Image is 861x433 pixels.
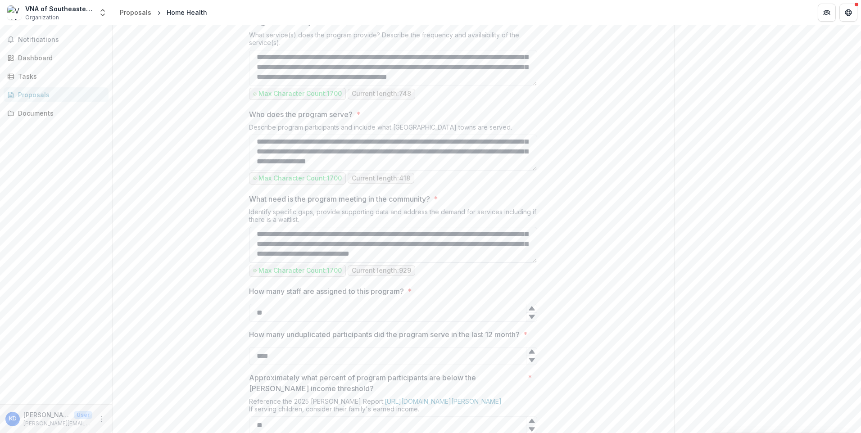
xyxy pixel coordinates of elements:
p: Max Character Count: 1700 [258,267,342,275]
div: Documents [18,108,101,118]
span: Organization [25,14,59,22]
p: Current length: 418 [352,175,410,182]
nav: breadcrumb [116,6,211,19]
a: Proposals [4,87,109,102]
p: Who does the program serve? [249,109,353,120]
button: Open entity switcher [96,4,109,22]
span: Notifications [18,36,105,44]
button: Get Help [839,4,857,22]
p: Max Character Count: 1700 [258,175,342,182]
a: Tasks [4,69,109,84]
a: [URL][DOMAIN_NAME][PERSON_NAME] [385,397,502,405]
p: [PERSON_NAME] [23,410,70,419]
p: User [74,411,92,419]
div: Home Health [167,8,207,17]
div: What service(s) does the program provide? Describe the frequency and availaibility of the service... [249,31,537,50]
img: VNA of Southeastern CT [7,5,22,20]
div: Dashboard [18,53,101,63]
p: Approximately what percent of program participants are below the [PERSON_NAME] income threshold? [249,372,524,394]
div: Proposals [120,8,151,17]
p: How many staff are assigned to this program? [249,286,404,297]
p: What need is the program meeting in the community? [249,194,430,204]
a: Proposals [116,6,155,19]
p: How many unduplicated participants did the program serve in the last 12 month? [249,329,520,340]
div: Describe program participants and include what [GEOGRAPHIC_DATA] towns are served. [249,123,537,135]
div: Karen DeSantis [9,416,17,422]
div: Proposals [18,90,101,99]
button: Partners [818,4,836,22]
div: Reference the 2025 [PERSON_NAME] Report: If serving children, consider their family's earned income. [249,397,537,416]
button: More [96,414,107,424]
p: Current length: 748 [352,90,411,98]
a: Documents [4,106,109,121]
button: Notifications [4,32,109,47]
a: Dashboard [4,50,109,65]
div: Identify specific gaps, provide supporting data and address the demand for services including if ... [249,208,537,227]
div: Tasks [18,72,101,81]
p: Current length: 929 [352,267,411,275]
p: [PERSON_NAME][EMAIL_ADDRESS][PERSON_NAME][DOMAIN_NAME] [23,419,92,428]
p: Max Character Count: 1700 [258,90,342,98]
div: VNA of Southeastern CT [25,4,93,14]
